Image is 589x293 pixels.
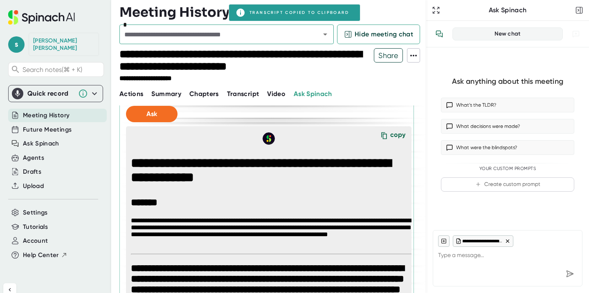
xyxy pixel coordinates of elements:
span: Chapters [189,90,219,98]
button: Chapters [189,89,219,99]
div: Quick record [27,89,74,98]
span: Ask Spinach [294,90,332,98]
button: Upload [23,181,44,191]
span: Search notes (⌘ + K) [22,66,101,74]
button: Open [319,29,331,40]
button: Share [374,48,403,63]
div: Ask Spinach [442,6,573,14]
div: Your Custom Prompts [441,166,574,172]
button: Settings [23,208,48,217]
button: Create custom prompt [441,177,574,192]
button: Ask Spinach [23,139,59,148]
button: Transcript [227,89,259,99]
button: Summary [151,89,181,99]
div: Ask anything about this meeting [452,77,563,86]
button: Close conversation sidebar [573,4,585,16]
button: Ask [126,106,178,122]
button: Agents [23,153,44,163]
button: Account [23,236,48,246]
div: Quick record [12,85,99,102]
button: Expand to Ask Spinach page [430,4,442,16]
span: Transcript [227,90,259,98]
button: Actions [119,89,143,99]
span: Hide meeting chat [355,29,413,39]
span: Summary [151,90,181,98]
span: Share [374,48,402,63]
button: Help Center [23,251,67,260]
span: Ask [146,110,157,118]
button: What were the blindspots? [441,140,574,155]
button: Meeting History [23,111,70,120]
span: Actions [119,90,143,98]
button: Ask Spinach [294,89,332,99]
button: View conversation history [431,26,447,42]
span: s [8,36,25,53]
button: Future Meetings [23,125,72,134]
span: Help Center [23,251,59,260]
button: Hide meeting chat [337,25,420,44]
div: Shirley Zhang [33,37,94,51]
button: Video [267,89,286,99]
span: Video [267,90,286,98]
button: What decisions were made? [441,119,574,134]
button: What’s the TLDR? [441,98,574,112]
button: Tutorials [23,222,48,232]
h3: Meeting History [119,4,229,20]
div: Send message [562,266,577,281]
div: New chat [458,30,558,38]
button: Drafts [23,167,41,177]
div: copy [390,131,405,142]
